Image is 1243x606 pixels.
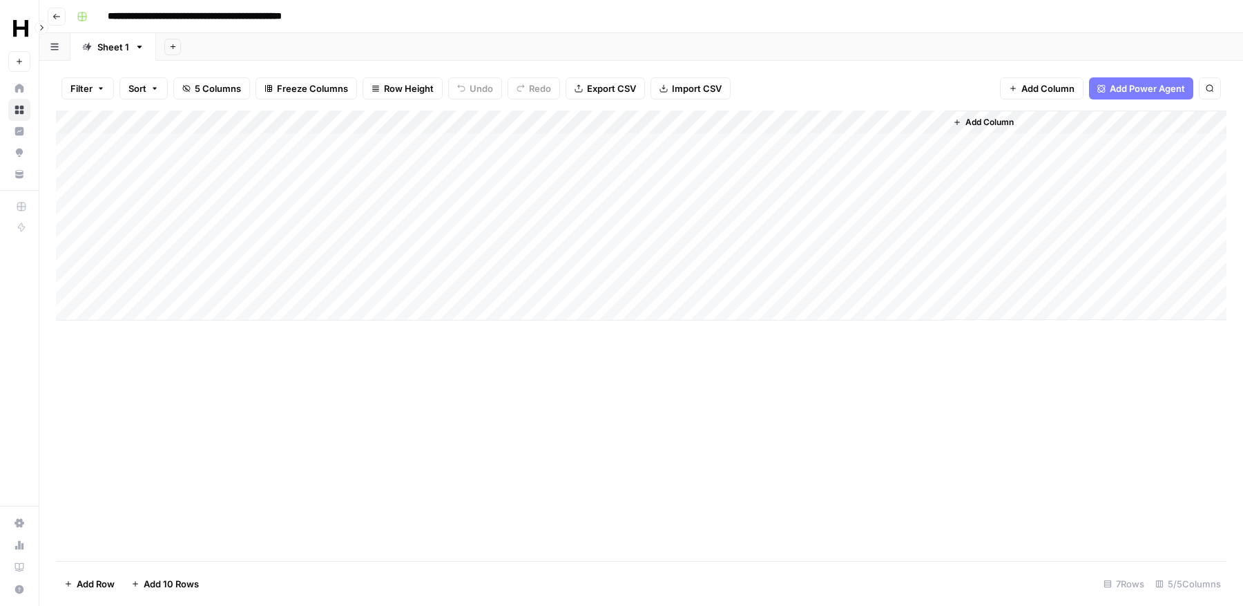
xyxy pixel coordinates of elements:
[529,82,551,95] span: Redo
[70,82,93,95] span: Filter
[384,82,434,95] span: Row Height
[123,573,207,595] button: Add 10 Rows
[8,99,30,121] a: Browse
[8,163,30,185] a: Your Data
[77,577,115,591] span: Add Row
[8,120,30,142] a: Insights
[1110,82,1185,95] span: Add Power Agent
[56,573,123,595] button: Add Row
[1098,573,1150,595] div: 7 Rows
[1000,77,1083,100] button: Add Column
[8,512,30,534] a: Settings
[8,534,30,556] a: Usage
[1150,573,1226,595] div: 5/5 Columns
[947,113,1019,131] button: Add Column
[470,82,493,95] span: Undo
[70,33,156,61] a: Sheet 1
[508,77,560,100] button: Redo
[651,77,731,100] button: Import CSV
[8,77,30,100] a: Home
[672,82,722,95] span: Import CSV
[195,82,241,95] span: 5 Columns
[1089,77,1193,100] button: Add Power Agent
[119,77,168,100] button: Sort
[8,556,30,578] a: Learning Hub
[1021,82,1075,95] span: Add Column
[566,77,645,100] button: Export CSV
[256,77,357,100] button: Freeze Columns
[8,142,30,164] a: Opportunities
[61,77,114,100] button: Filter
[363,77,443,100] button: Row Height
[128,82,146,95] span: Sort
[587,82,636,95] span: Export CSV
[965,116,1014,129] span: Add Column
[8,11,30,46] button: Workspace: HealthJob
[97,40,129,54] div: Sheet 1
[8,578,30,600] button: Help + Support
[448,77,502,100] button: Undo
[277,82,348,95] span: Freeze Columns
[173,77,250,100] button: 5 Columns
[144,577,199,591] span: Add 10 Rows
[8,16,33,41] img: HealthJob Logo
